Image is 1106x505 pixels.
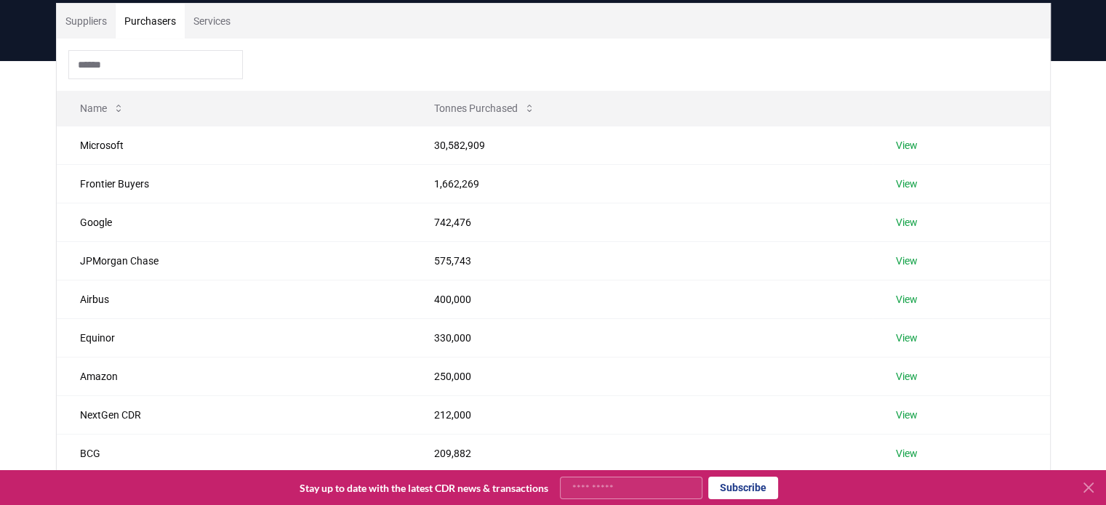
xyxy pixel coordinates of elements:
[411,434,873,472] td: 209,882
[57,280,412,318] td: Airbus
[57,203,412,241] td: Google
[896,177,918,191] a: View
[116,4,185,39] button: Purchasers
[57,395,412,434] td: NextGen CDR
[411,318,873,357] td: 330,000
[411,241,873,280] td: 575,743
[57,4,116,39] button: Suppliers
[896,138,918,153] a: View
[896,369,918,384] a: View
[411,164,873,203] td: 1,662,269
[57,434,412,472] td: BCG
[57,241,412,280] td: JPMorgan Chase
[896,254,918,268] a: View
[422,94,547,123] button: Tonnes Purchased
[57,357,412,395] td: Amazon
[57,126,412,164] td: Microsoft
[68,94,136,123] button: Name
[896,292,918,307] a: View
[411,126,873,164] td: 30,582,909
[411,357,873,395] td: 250,000
[896,215,918,230] a: View
[411,203,873,241] td: 742,476
[185,4,239,39] button: Services
[896,331,918,345] a: View
[411,280,873,318] td: 400,000
[411,395,873,434] td: 212,000
[896,408,918,422] a: View
[896,446,918,461] a: View
[57,164,412,203] td: Frontier Buyers
[57,318,412,357] td: Equinor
